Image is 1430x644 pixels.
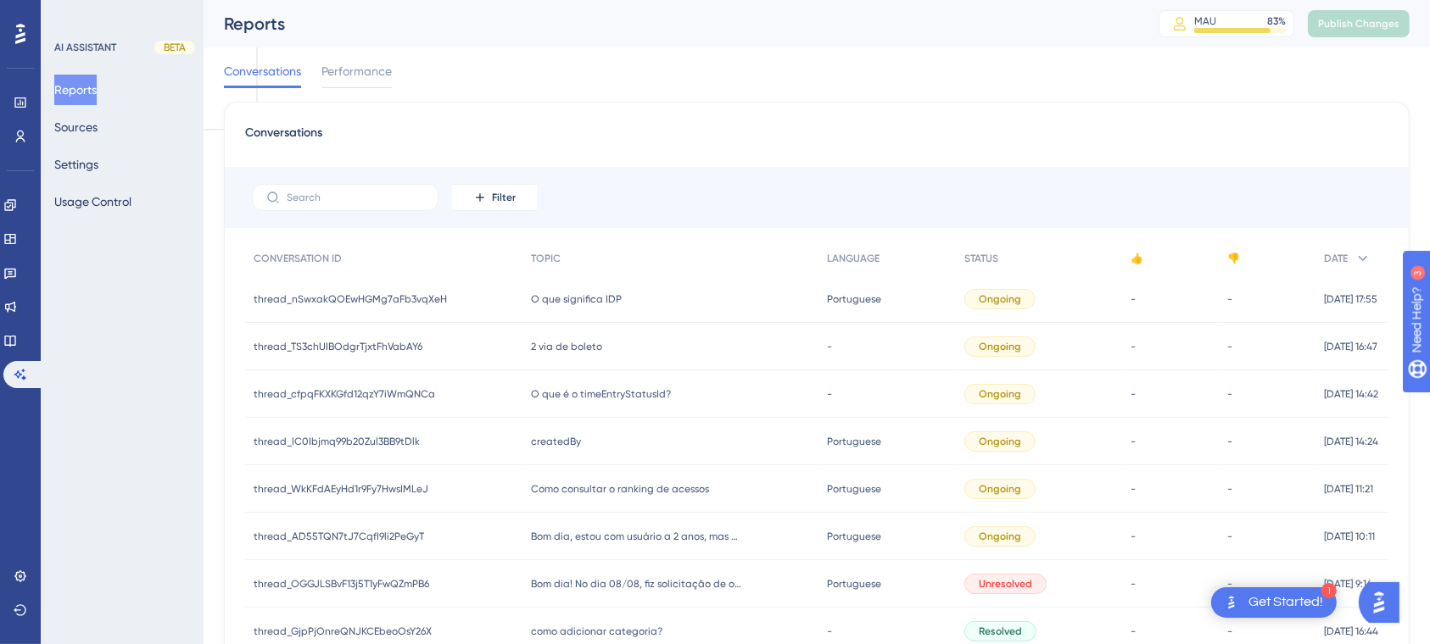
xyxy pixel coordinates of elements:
span: Portuguese [827,292,881,306]
span: - [827,625,832,638]
span: Unresolved [979,577,1032,591]
span: 👍 [1131,252,1143,265]
span: Portuguese [827,435,881,448]
div: Reports [224,12,1116,36]
span: [DATE] 16:44 [1324,625,1378,638]
span: - [1227,482,1232,496]
span: thread_lC0Ibjmq99b20Zul3BB9tDlk [254,435,420,448]
span: - [1227,340,1232,353]
img: launcher-image-alternative-text [1221,592,1242,613]
span: - [1227,435,1232,448]
span: Ongoing [979,292,1021,306]
span: [DATE] 16:47 [1324,340,1377,353]
span: - [1227,292,1232,306]
span: - [827,387,832,401]
span: Portuguese [827,482,881,496]
button: Settings [54,149,98,180]
span: - [1227,387,1232,401]
span: - [1131,340,1136,353]
span: TOPIC [531,252,561,265]
iframe: UserGuiding AI Assistant Launcher [1359,577,1410,628]
span: - [1131,577,1136,591]
div: 1 [1321,583,1337,598]
span: Filter [492,191,516,204]
span: Portuguese [827,577,881,591]
span: - [1227,625,1232,638]
span: thread_cfpqFKXKGfd12qzY7iWmQNCa [254,387,435,401]
div: Open Get Started! checklist, remaining modules: 1 [1211,587,1337,618]
span: 2 via de boleto [531,340,602,353]
span: - [1227,530,1232,543]
span: LANGUAGE [827,252,880,265]
span: thread_OGGJLSBvF13j5T1yFwQZmPB6 [254,577,429,591]
span: Ongoing [979,482,1021,496]
span: Ongoing [979,340,1021,353]
span: - [1131,530,1136,543]
span: DATE [1324,252,1348,265]
span: Conversations [245,123,322,153]
span: - [1131,387,1136,401]
span: Ongoing [979,435,1021,448]
span: Need Help? [40,4,106,25]
span: O que significa IDP [531,292,622,306]
div: Get Started! [1248,593,1323,612]
span: Portuguese [827,530,881,543]
span: thread_AD55TQN7tJ7CqfI9li2PeGyT [254,530,424,543]
span: STATUS [964,252,998,265]
span: [DATE] 14:42 [1324,387,1378,401]
input: Search [287,192,424,203]
button: Reports [54,75,97,105]
span: Publish Changes [1318,17,1399,31]
span: thread_WkKFdAEyHd1r9Fy7HwsIMLeJ [254,482,428,496]
div: BETA [154,41,195,54]
span: - [1131,435,1136,448]
button: Filter [452,184,537,211]
span: [DATE] 10:11 [1324,530,1375,543]
span: [DATE] 9:16 [1324,577,1371,591]
span: [DATE] 14:24 [1324,435,1378,448]
div: AI ASSISTANT [54,41,116,54]
span: Conversations [224,61,301,81]
span: CONVERSATION ID [254,252,342,265]
span: - [1131,482,1136,496]
span: Resolved [979,625,1022,638]
span: Como consultar o ranking de acessos [531,482,709,496]
button: Usage Control [54,186,131,217]
span: - [1131,625,1136,638]
span: thread_GjpPjOnreQNJKCEbeoOsY26X [254,625,432,638]
span: [DATE] 17:55 [1324,292,1377,306]
span: [DATE] 11:21 [1324,482,1373,496]
div: 3 [118,8,123,22]
span: - [827,340,832,353]
span: thread_nSwxakQOEwHGMg7aFb3vqXeH [254,292,447,306]
span: Ongoing [979,387,1021,401]
div: MAU [1194,14,1216,28]
div: 83 % [1267,14,1286,28]
span: Bom dia, estou com usuário a 2 anos, mas com um problema, ao apontar fica girando e não grava, ma... [531,530,743,543]
span: Performance [321,61,392,81]
span: - [1227,577,1232,591]
span: O que é o timeEntryStatusId? [531,387,671,401]
span: como adicionar categoria? [531,625,662,638]
span: createdBy [531,435,581,448]
span: 👎 [1227,252,1240,265]
span: - [1131,292,1136,306]
button: Publish Changes [1308,10,1410,37]
span: Ongoing [979,530,1021,543]
span: Bom dia! No dia 08/08, fiz solicitação de orçamento e ainda não tive resposta [531,577,743,591]
span: thread_TS3chUIBOdgrTjxtFhVabAY6 [254,340,422,353]
button: Sources [54,112,98,142]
